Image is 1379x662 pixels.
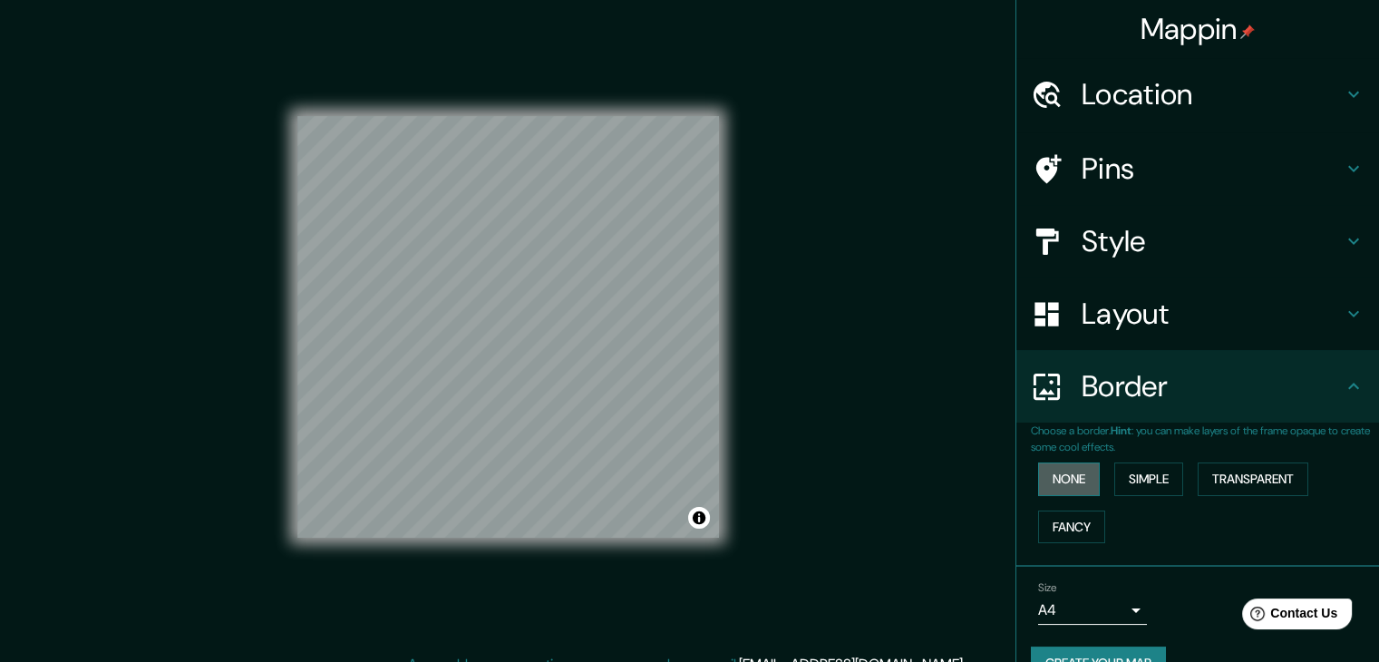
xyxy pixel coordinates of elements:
button: Simple [1114,462,1183,496]
p: Choose a border. : you can make layers of the frame opaque to create some cool effects. [1031,423,1379,455]
div: Border [1016,350,1379,423]
div: Location [1016,58,1379,131]
iframe: Help widget launcher [1218,591,1359,642]
b: Hint [1111,423,1131,438]
label: Size [1038,580,1057,596]
button: Fancy [1038,511,1105,544]
h4: Pins [1082,151,1343,187]
h4: Border [1082,368,1343,404]
h4: Mappin [1141,11,1256,47]
button: Toggle attribution [688,507,710,529]
img: pin-icon.png [1240,24,1255,39]
h4: Location [1082,76,1343,112]
div: Pins [1016,132,1379,205]
canvas: Map [297,116,719,538]
h4: Style [1082,223,1343,259]
div: Layout [1016,277,1379,350]
div: Style [1016,205,1379,277]
button: None [1038,462,1100,496]
h4: Layout [1082,296,1343,332]
div: A4 [1038,596,1147,625]
button: Transparent [1198,462,1308,496]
